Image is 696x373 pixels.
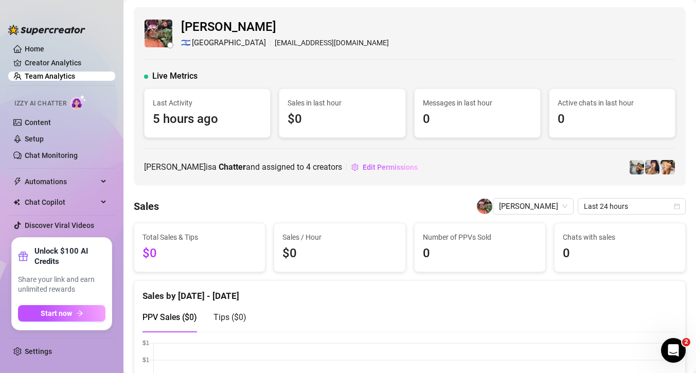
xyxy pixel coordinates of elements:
span: Chats with sales [563,232,677,243]
span: 🇮🇱 [181,37,191,49]
span: 4 [306,162,311,172]
span: Messages in last hour [423,97,532,109]
img: Shalva [661,160,675,174]
img: Elay Amram [145,20,172,47]
span: 0 [563,244,677,263]
img: Elay Amram [477,199,492,214]
span: Automations [25,173,98,190]
span: Edit Permissions [363,163,418,171]
a: Home [25,45,44,53]
img: logo-BBDzfeDw.svg [8,25,85,35]
span: gift [18,251,28,261]
b: Chatter [219,162,246,172]
span: [PERSON_NAME] is a and assigned to creators [144,161,342,173]
span: Last Activity [153,97,262,109]
span: Elay Amram [499,199,567,214]
a: Settings [25,347,52,356]
span: Number of PPVs Sold [423,232,537,243]
span: 0 [423,244,537,263]
img: Babydanix [645,160,659,174]
iframe: Intercom live chat [661,338,686,363]
a: Team Analytics [25,72,75,80]
span: Share your link and earn unlimited rewards [18,275,105,295]
span: 5 hours ago [153,110,262,129]
span: 2 [682,338,690,346]
a: Discover Viral Videos [25,221,94,229]
span: Sales / Hour [282,232,397,243]
span: arrow-right [76,310,83,317]
span: PPV Sales ( $0 ) [142,312,197,322]
span: Live Metrics [152,70,198,82]
span: $0 [288,110,397,129]
div: Sales by [DATE] - [DATE] [142,281,677,303]
span: Izzy AI Chatter [14,99,66,109]
button: Start nowarrow-right [18,305,105,322]
a: Content [25,118,51,127]
span: Active chats in last hour [558,97,667,109]
span: Last 24 hours [584,199,680,214]
span: [PERSON_NAME] [181,17,389,37]
span: Sales in last hour [288,97,397,109]
a: Chat Monitoring [25,151,78,159]
a: Setup [25,135,44,143]
h4: Sales [134,199,159,214]
span: 0 [423,110,532,129]
img: SivanSecret [630,160,644,174]
span: thunderbolt [13,177,22,186]
span: Start now [41,309,72,317]
span: Chat Copilot [25,194,98,210]
button: Edit Permissions [351,159,418,175]
span: [GEOGRAPHIC_DATA] [192,37,266,49]
img: Chat Copilot [13,199,20,206]
span: $0 [282,244,397,263]
a: Creator Analytics [25,55,107,71]
span: Tips ( $0 ) [213,312,246,322]
span: calendar [674,203,680,209]
span: 0 [558,110,667,129]
strong: Unlock $100 AI Credits [34,246,105,267]
div: [EMAIL_ADDRESS][DOMAIN_NAME] [181,37,389,49]
span: Total Sales & Tips [142,232,257,243]
img: AI Chatter [70,95,86,110]
span: setting [351,164,359,171]
span: $0 [142,244,257,263]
